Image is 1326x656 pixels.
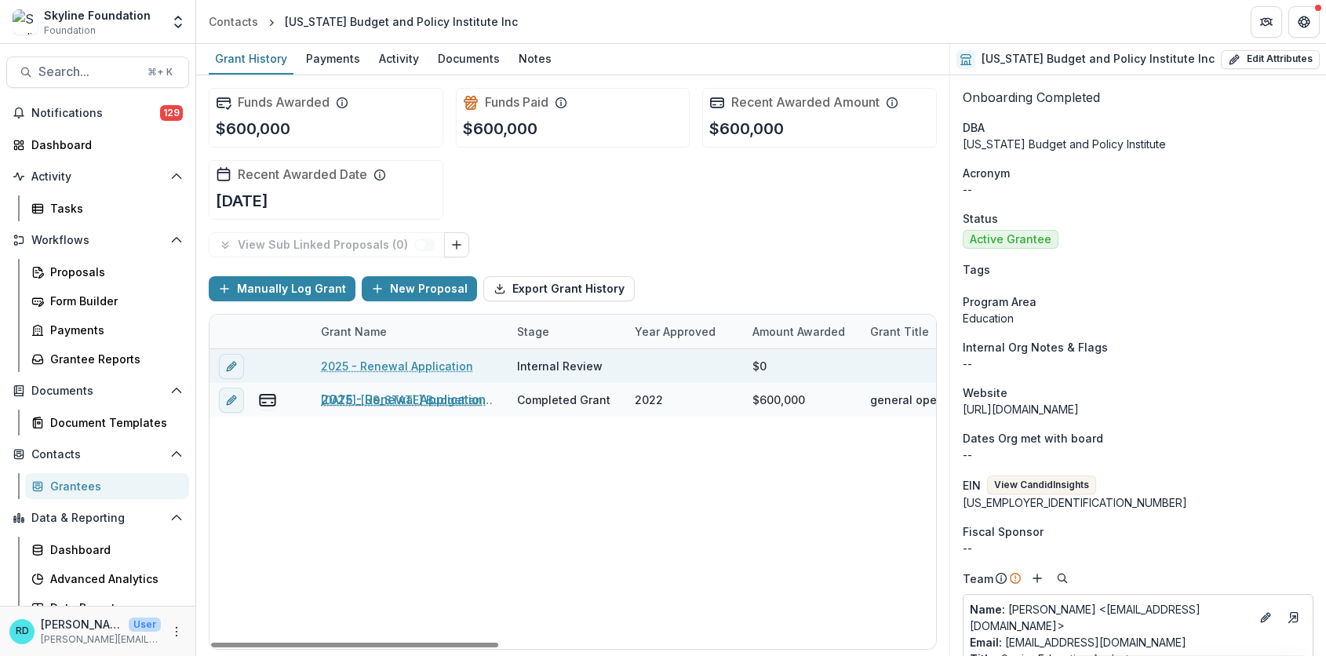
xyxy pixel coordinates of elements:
p: -- [963,446,1313,463]
button: Link Grants [444,232,469,257]
div: Skyline Foundation [44,7,151,24]
p: [PERSON_NAME] <[EMAIL_ADDRESS][DOMAIN_NAME]> [970,601,1250,634]
button: Partners [1251,6,1282,38]
button: Get Help [1288,6,1320,38]
a: Dashboard [25,537,189,563]
div: [US_STATE] Budget and Policy Institute Inc [285,13,518,30]
a: 2025 - Renewal Application [321,358,473,374]
button: Manually Log Grant [209,276,355,301]
a: Grantee Reports [25,346,189,372]
h2: Funds Awarded [238,95,330,110]
button: New Proposal [362,276,477,301]
div: Year approved [625,315,743,348]
a: [DATE]_[US_STATE] Budget and Policy Institute_600000 [321,392,498,408]
div: Tasks [50,200,177,217]
p: View Sub Linked Proposals ( 0 ) [238,239,414,252]
button: View Sub Linked Proposals (0) [209,232,445,257]
span: Foundation [44,24,96,38]
div: Payments [50,322,177,338]
button: Edit Attributes [1221,50,1320,69]
button: edit [219,388,244,413]
a: Notes [512,44,558,75]
p: [DATE] [216,189,268,213]
div: Internal Review [517,358,603,374]
span: DBA [963,119,985,136]
nav: breadcrumb [202,10,524,33]
h2: [US_STATE] Budget and Policy Institute Inc [982,53,1215,66]
span: Activity [31,170,164,184]
a: Document Templates [25,410,189,436]
div: Advanced Analytics [50,570,177,587]
button: Add [1028,569,1047,588]
div: Form Builder [50,293,177,309]
span: Data & Reporting [31,512,164,525]
div: [US_EMPLOYER_IDENTIFICATION_NUMBER] [963,494,1313,511]
p: -- [963,355,1313,372]
span: Onboarding Completed [963,89,1100,105]
button: Open Documents [6,378,189,403]
p: Team [963,570,993,587]
div: Grant Name [311,315,508,348]
button: More [167,622,186,641]
a: Grant History [209,44,293,75]
a: Payments [25,317,189,343]
button: Notifications129 [6,100,189,126]
img: Skyline Foundation [13,9,38,35]
div: Notes [512,47,558,70]
div: [US_STATE] Budget and Policy Institute [963,136,1313,152]
div: Documents [432,47,506,70]
span: Status [963,210,998,227]
a: Dashboard [6,132,189,158]
button: Edit [1256,608,1275,627]
div: Grant History [209,47,293,70]
a: Proposals [25,259,189,285]
div: Grantee Reports [50,351,177,367]
p: [PERSON_NAME][EMAIL_ADDRESS][DOMAIN_NAME] [41,632,161,647]
a: Data Report [25,595,189,621]
div: Amount Awarded [743,323,854,340]
span: Program Area [963,293,1036,310]
a: Grantees [25,473,189,499]
h2: Recent Awarded Amount [731,95,880,110]
p: -- [963,181,1313,198]
button: View CandidInsights [987,476,1096,494]
div: Amount Awarded [743,315,861,348]
span: Name : [970,603,1005,616]
button: Open Workflows [6,228,189,253]
div: Year approved [625,323,725,340]
button: Search [1053,569,1072,588]
h2: Recent Awarded Date [238,167,367,182]
button: Open Contacts [6,442,189,467]
div: $600,000 [752,392,805,408]
a: [URL][DOMAIN_NAME] [963,403,1079,416]
div: Grant Name [311,323,396,340]
span: Contacts [31,448,164,461]
a: Name: [PERSON_NAME] <[EMAIL_ADDRESS][DOMAIN_NAME]> [970,601,1250,634]
span: Tags [963,261,990,278]
span: Active Grantee [970,233,1051,246]
p: User [129,618,161,632]
h2: Funds Paid [485,95,548,110]
span: Documents [31,384,164,398]
span: 129 [160,105,183,121]
div: Grant Title [861,315,978,348]
div: general operations. [870,392,969,408]
a: Tasks [25,195,189,221]
span: Notifications [31,107,160,120]
a: Activity [373,44,425,75]
span: Website [963,384,1007,401]
button: Search... [6,56,189,88]
div: Grant Title [861,323,938,340]
button: Export Grant History [483,276,635,301]
span: Search... [38,64,138,79]
a: Payments [300,44,366,75]
button: Open entity switcher [167,6,189,38]
span: Internal Org Notes & Flags [963,339,1108,355]
a: Contacts [202,10,264,33]
div: Dashboard [50,541,177,558]
div: Document Templates [50,414,177,431]
p: $600,000 [709,117,784,140]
